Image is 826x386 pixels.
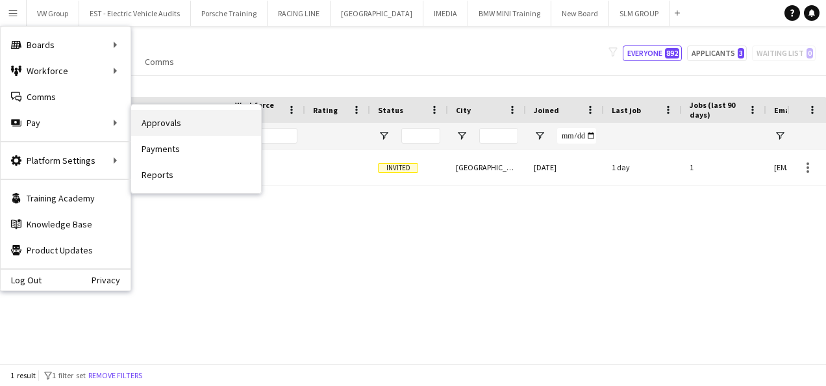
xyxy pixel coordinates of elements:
span: City [456,105,471,115]
span: Last job [612,105,641,115]
div: Pay [1,110,131,136]
a: Privacy [92,275,131,285]
span: 3 [738,48,744,58]
button: BMW MINI Training [468,1,551,26]
button: Open Filter Menu [456,130,468,142]
span: Status [378,105,403,115]
button: VW Group [27,1,79,26]
button: [GEOGRAPHIC_DATA] [331,1,423,26]
span: Jobs (last 90 days) [690,100,743,120]
div: 1 [682,149,766,185]
div: 1 day [604,149,682,185]
span: Rating [313,105,338,115]
a: Comms [140,53,179,70]
a: Training Academy [1,185,131,211]
button: Applicants3 [687,45,747,61]
a: Knowledge Base [1,211,131,237]
span: 892 [665,48,679,58]
a: Comms [1,84,131,110]
span: Comms [145,56,174,68]
button: SLM GROUP [609,1,670,26]
input: Joined Filter Input [557,128,596,144]
button: Remove filters [86,368,145,383]
span: Email [774,105,795,115]
a: Approvals [131,110,261,136]
input: Workforce ID Filter Input [258,128,297,144]
span: Workforce ID [235,100,282,120]
button: IMEDIA [423,1,468,26]
button: Open Filter Menu [534,130,545,142]
div: Workforce [1,58,131,84]
div: Platform Settings [1,148,131,174]
a: Payments [131,136,261,162]
span: Joined [534,105,559,115]
a: Log Out [1,275,42,285]
input: Status Filter Input [401,128,440,144]
button: New Board [551,1,609,26]
input: City Filter Input [479,128,518,144]
button: RACING LINE [268,1,331,26]
div: [DATE] [526,149,604,185]
button: Everyone892 [623,45,682,61]
a: Reports [131,162,261,188]
span: 1 filter set [52,370,86,380]
a: Product Updates [1,237,131,263]
div: 2027 [227,149,305,185]
span: Invited [378,163,418,173]
div: [GEOGRAPHIC_DATA] [448,149,526,185]
button: Porsche Training [191,1,268,26]
div: Boards [1,32,131,58]
button: EST - Electric Vehicle Audits [79,1,191,26]
button: Open Filter Menu [774,130,786,142]
button: Open Filter Menu [378,130,390,142]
